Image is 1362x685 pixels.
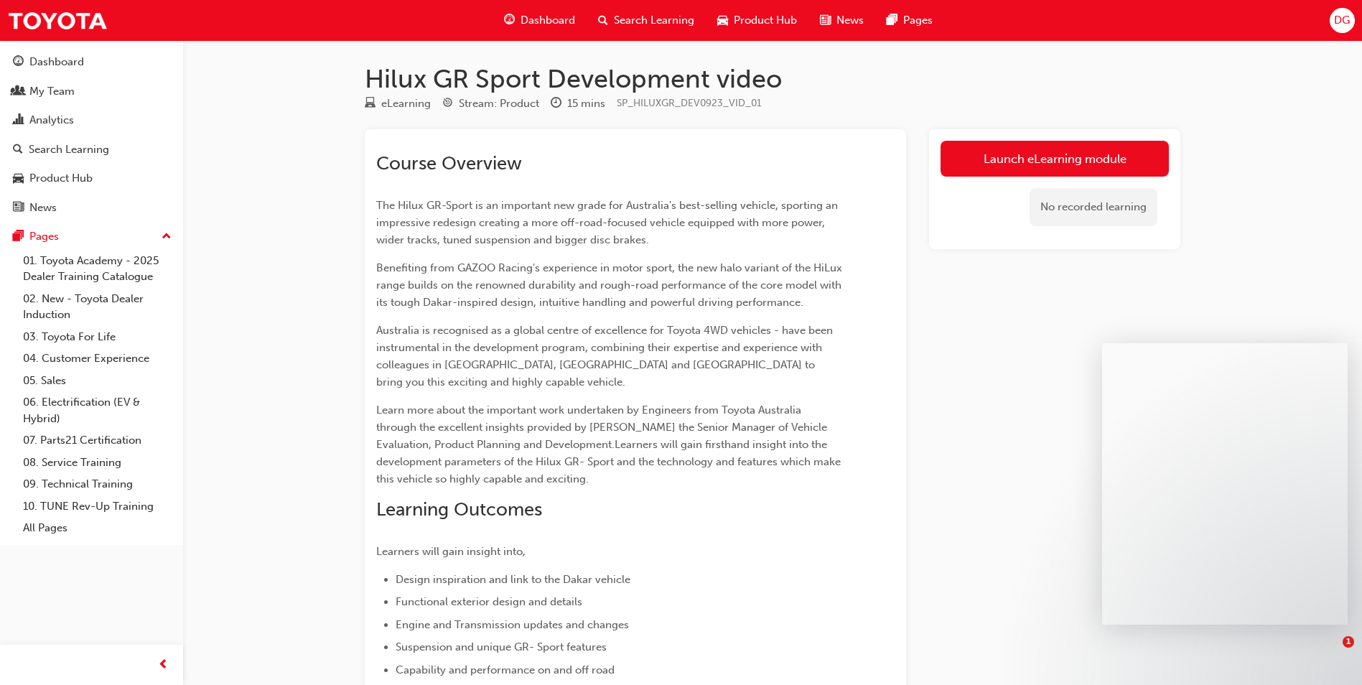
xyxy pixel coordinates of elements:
[706,6,808,35] a: car-iconProduct Hub
[1343,636,1354,648] span: 1
[6,223,177,250] button: Pages
[6,136,177,163] a: Search Learning
[17,429,177,452] a: 07. Parts21 Certification
[734,12,797,29] span: Product Hub
[29,170,93,187] div: Product Hub
[567,95,605,112] div: 15 mins
[598,11,608,29] span: search-icon
[29,200,57,216] div: News
[376,545,526,558] span: Learners will gain insight into,
[17,495,177,518] a: 10. TUNE Rev-Up Training
[396,573,630,586] span: Design inspiration and link to the Dakar vehicle
[875,6,944,35] a: pages-iconPages
[1313,636,1348,671] iframe: Intercom live chat
[162,228,172,246] span: up-icon
[376,152,522,174] span: Course Overview
[442,95,539,113] div: Stream
[158,656,169,674] span: prev-icon
[13,85,24,98] span: people-icon
[17,326,177,348] a: 03. Toyota For Life
[6,49,177,75] a: Dashboard
[29,83,75,100] div: My Team
[396,595,582,608] span: Functional exterior design and details
[376,324,836,388] span: Australia is recognised as a global centre of excellence for Toyota 4WD vehicles - have been inst...
[381,95,431,112] div: eLearning
[493,6,587,35] a: guage-iconDashboard
[17,288,177,326] a: 02. New - Toyota Dealer Induction
[376,498,542,521] span: Learning Outcomes
[6,107,177,134] a: Analytics
[17,517,177,539] a: All Pages
[836,12,864,29] span: News
[7,4,108,37] img: Trak
[1102,343,1348,625] iframe: Intercom live chat message
[29,54,84,70] div: Dashboard
[13,114,24,127] span: chart-icon
[13,202,24,215] span: news-icon
[17,473,177,495] a: 09. Technical Training
[903,12,933,29] span: Pages
[551,98,561,111] span: clock-icon
[365,63,1180,95] h1: Hilux GR Sport Development video
[376,261,845,309] span: Benefiting from GAZOO Racing's experience in motor sport, the new halo variant of the HiLux range...
[365,98,376,111] span: learningResourceType_ELEARNING-icon
[521,12,575,29] span: Dashboard
[551,95,605,113] div: Duration
[13,172,24,185] span: car-icon
[1030,188,1157,226] div: No recorded learning
[717,11,728,29] span: car-icon
[6,78,177,105] a: My Team
[17,348,177,370] a: 04. Customer Experience
[13,230,24,243] span: pages-icon
[29,141,109,158] div: Search Learning
[442,98,453,111] span: target-icon
[396,640,607,653] span: Suspension and unique GR- Sport features
[1334,12,1350,29] span: DG
[1330,8,1355,33] button: DG
[887,11,897,29] span: pages-icon
[941,141,1169,177] a: Launch eLearning module
[617,97,762,109] span: Learning resource code
[13,56,24,69] span: guage-icon
[13,144,23,157] span: search-icon
[396,663,615,676] span: Capability and performance on and off road
[6,165,177,192] a: Product Hub
[29,112,74,129] div: Analytics
[6,46,177,223] button: DashboardMy TeamAnalyticsSearch LearningProduct HubNews
[17,370,177,392] a: 05. Sales
[820,11,831,29] span: news-icon
[504,11,515,29] span: guage-icon
[17,391,177,429] a: 06. Electrification (EV & Hybrid)
[17,250,177,288] a: 01. Toyota Academy - 2025 Dealer Training Catalogue
[17,452,177,474] a: 08. Service Training
[808,6,875,35] a: news-iconNews
[587,6,706,35] a: search-iconSearch Learning
[6,195,177,221] a: News
[396,618,629,631] span: Engine and Transmission updates and changes
[376,199,841,246] span: The Hilux GR-Sport is an important new grade for Australia's best-selling vehicle, sporting an im...
[376,404,844,485] span: Learn more about the important work undertaken by Engineers from Toyota Australia through the exc...
[614,12,694,29] span: Search Learning
[29,228,59,245] div: Pages
[365,95,431,113] div: Type
[459,95,539,112] div: Stream: Product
